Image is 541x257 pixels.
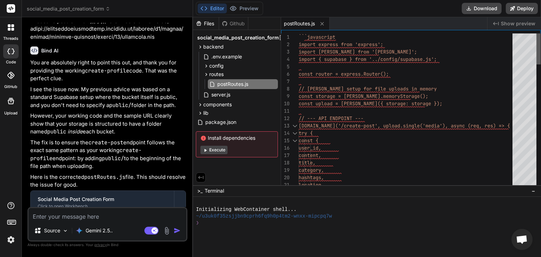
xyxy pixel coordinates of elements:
[211,90,231,99] span: server.js
[211,52,243,61] span: .env.example
[88,139,123,146] code: create-post
[197,187,203,194] span: >_
[290,122,299,130] div: Click to collapse the range.
[299,86,437,92] span: // [PERSON_NAME] setup for file uploads in memory
[205,187,224,194] span: Terminal
[30,59,186,83] p: You are absolutely right to point this out, and thank you for providing the working code. That wa...
[281,63,290,70] div: 5
[299,41,383,48] span: import express from 'express';
[5,234,17,246] img: settings
[299,123,445,129] span: [DOMAIN_NAME]('/create-post', upload.single('media')
[200,134,273,142] span: Install dependencies
[299,130,313,136] span: try {
[281,144,290,152] div: 16
[6,59,16,65] label: code
[281,122,290,130] div: 13
[196,213,332,220] span: ~/u3uk0f35zsjjbn9cprh6fq9h0p4tm2-wnxx-mipcpq7w
[203,101,232,108] span: components
[94,243,107,247] span: privacy
[281,181,290,189] div: 21
[44,227,60,234] p: Source
[299,49,417,55] span: import [PERSON_NAME] from '[PERSON_NAME]';
[196,220,199,226] span: ❯
[41,47,58,54] h6: Bind AI
[209,62,224,69] span: config
[299,93,428,99] span: const storage = [PERSON_NAME].memoryStorage();
[281,137,290,144] div: 15
[299,34,335,40] span: ```javascript
[299,182,324,188] span: location,
[281,78,290,85] div: 7
[4,84,17,90] label: GitHub
[531,187,535,194] span: −
[27,5,110,12] span: social_media_post_creation_form
[38,203,167,209] div: Click to open Workbench
[47,128,66,135] code: public
[299,71,389,77] span: const router = express.Router();
[109,102,131,109] code: public/
[299,167,324,173] span: category,
[203,109,209,117] span: lib
[197,34,279,41] span: social_media_post_creation_form
[281,48,290,56] div: 3
[85,67,129,74] code: create-profile
[84,174,125,181] code: postRoutes.js
[281,56,290,63] div: 4
[102,155,124,162] code: public/
[31,191,174,214] button: Social Media Post Creation FormClick to open Workbench
[506,3,538,14] button: Deploy
[203,43,224,50] span: backend
[281,107,290,115] div: 11
[281,115,290,122] div: 12
[30,139,186,170] p: The fix is to ensure the endpoint follows the exact same pattern as your working endpoint: by add...
[198,4,227,13] button: Editor
[193,20,219,27] div: Files
[284,20,315,27] span: postRoutes.js
[200,146,228,154] button: Execute
[3,36,18,42] label: threads
[299,137,318,144] span: const {
[299,145,321,151] span: user_id,
[30,86,186,109] p: I see the issue now. My previous advice was based on a standard Supabase setup where the bucket i...
[209,71,224,78] span: routes
[219,20,248,27] div: Github
[76,227,83,234] img: Gemini 2.5 Pro
[530,185,537,196] button: −
[281,100,290,107] div: 10
[30,112,186,136] p: However, your working code and the sample URL clearly show that your storage is structured to hav...
[174,227,181,234] img: icon
[281,152,290,159] div: 17
[299,100,442,107] span: const upload = [PERSON_NAME]({ storage: storage });
[299,159,316,166] span: title,
[281,174,290,181] div: 20
[281,93,290,100] div: 9
[299,56,437,62] span: import { supabase } from '../config/supabase.js';
[511,229,533,250] a: Open chat
[445,123,510,129] span: , async (req, res) => {
[290,130,299,137] div: Click to collapse the range.
[290,137,299,144] div: Click to collapse the range.
[299,152,321,158] span: content,
[205,118,237,126] span: package.json
[281,167,290,174] div: 19
[86,227,113,234] p: Gemini 2.5..
[163,227,171,235] img: attachment
[281,70,290,78] div: 6
[217,80,249,88] span: postRoutes.js
[30,173,186,189] p: Here is the corrected file. This should resolve the issue for good.
[4,110,18,116] label: Upload
[299,115,363,121] span: // --- API ENDPOINT ---
[38,196,167,203] div: Social Media Post Creation Form
[62,228,68,234] img: Pick Models
[68,128,83,135] em: inside
[299,174,324,181] span: hashtags,
[462,3,502,14] button: Download
[281,41,290,48] div: 2
[281,85,290,93] div: 8
[501,20,535,27] span: Show preview
[27,242,187,248] p: Always double-check its answers. Your in Bind
[281,33,290,41] div: 1
[227,4,261,13] button: Preview
[30,147,142,162] code: create-profile
[281,159,290,167] div: 18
